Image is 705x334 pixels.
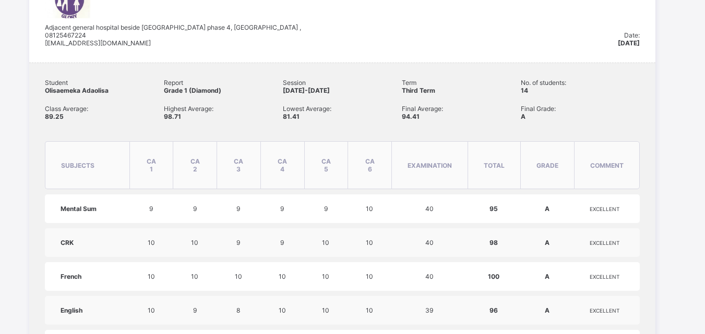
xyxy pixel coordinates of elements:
span: CA 3 [234,157,243,173]
span: 10 [279,306,286,314]
span: CA 5 [321,157,331,173]
span: 9 [193,306,197,314]
span: A [545,205,549,213]
span: Highest Average: [164,105,283,113]
span: comment [590,162,624,169]
span: Final Average: [402,105,521,113]
span: 10 [366,306,373,314]
span: Class Average: [45,105,164,113]
span: Term [402,79,521,86]
span: EXCELLENT [590,307,619,314]
span: CA 2 [190,157,200,173]
span: 10 [191,239,198,246]
span: A [545,306,549,314]
span: 10 [322,239,329,246]
span: 10 [148,306,155,314]
span: 10 [322,306,329,314]
span: 94.41 [402,113,420,120]
span: Student [45,79,164,86]
span: 14 [521,86,528,94]
span: 10 [322,273,329,280]
span: CA 6 [365,157,375,173]
span: Grade 1 (Diamond) [164,86,221,94]
span: Adjacent general hospital beside [GEOGRAPHIC_DATA] phase 4, [GEOGRAPHIC_DATA] , 08125467224 [EMAI... [45,23,301,47]
span: No. of students: [521,79,640,86]
span: 10 [148,273,155,280]
span: 100 [488,273,499,280]
span: 10 [279,273,286,280]
span: 8 [236,306,240,314]
span: EXCELLENT [590,206,619,212]
span: [DATE]-[DATE] [283,86,330,94]
span: 39 [425,306,433,314]
span: French [61,273,81,280]
span: 9 [280,239,284,246]
span: 40 [425,273,434,280]
span: 9 [236,205,240,213]
span: 10 [235,273,242,280]
span: 89.25 [45,113,64,120]
span: 40 [425,239,434,246]
span: 10 [148,239,155,246]
span: Olisaemeka Adaolisa [45,86,109,94]
span: Date: [624,31,640,39]
span: 98 [489,239,498,246]
span: 9 [236,239,240,246]
span: [DATE] [618,39,640,47]
span: CRK [61,239,74,246]
span: EXCELLENT [590,240,619,246]
span: total [484,162,505,169]
span: A [545,239,549,246]
span: CA 1 [147,157,156,173]
span: 40 [425,205,434,213]
span: Mental Sum [61,205,97,213]
span: 9 [193,205,197,213]
span: subjects [61,162,94,169]
span: 98.71 [164,113,181,120]
span: 81.41 [283,113,300,120]
span: Final Grade: [521,105,640,113]
span: Examination [408,162,452,169]
span: grade [536,162,558,169]
span: Report [164,79,283,86]
span: 96 [489,306,498,314]
span: 9 [324,205,328,213]
span: 9 [280,205,284,213]
span: 10 [366,273,373,280]
span: 10 [366,239,373,246]
span: 95 [489,205,498,213]
span: Lowest Average: [283,105,402,113]
span: EXCELLENT [590,274,619,280]
span: English [61,306,82,314]
span: A [521,113,525,120]
span: A [545,273,549,280]
span: 10 [191,273,198,280]
span: Session [283,79,402,86]
span: Third Term [402,86,435,94]
span: 9 [149,205,153,213]
span: CA 4 [278,157,287,173]
span: 10 [366,205,373,213]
